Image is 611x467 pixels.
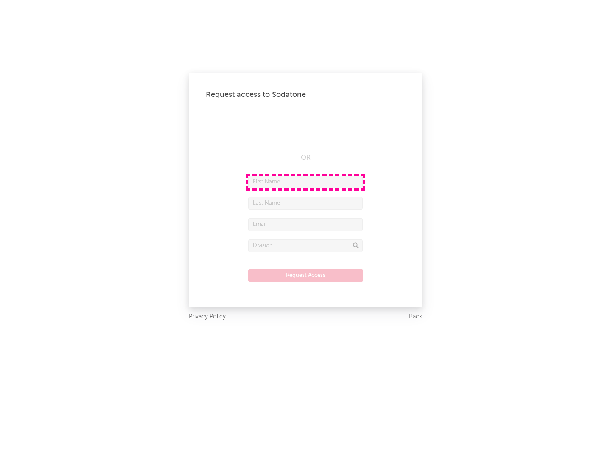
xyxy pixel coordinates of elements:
[189,312,226,322] a: Privacy Policy
[248,153,363,163] div: OR
[248,218,363,231] input: Email
[409,312,422,322] a: Back
[248,197,363,210] input: Last Name
[206,90,405,100] div: Request access to Sodatone
[248,239,363,252] input: Division
[248,269,363,282] button: Request Access
[248,176,363,188] input: First Name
